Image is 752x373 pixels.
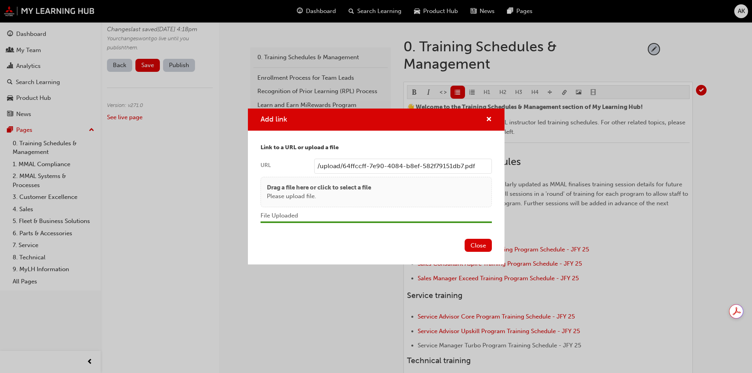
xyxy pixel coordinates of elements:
p: Please upload file. [267,192,371,201]
div: URL [261,161,271,169]
span: File Uploaded [261,212,298,219]
button: Close [465,239,492,252]
span: Add link [261,115,287,124]
p: Link to a URL or upload a file [261,143,492,152]
div: Add link [248,109,504,265]
button: cross-icon [486,115,492,125]
p: Drag a file here or click to select a file [267,183,371,192]
span: cross-icon [486,116,492,124]
div: Drag a file here or click to select a filePlease upload file. [261,177,492,207]
input: URL [314,159,492,174]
